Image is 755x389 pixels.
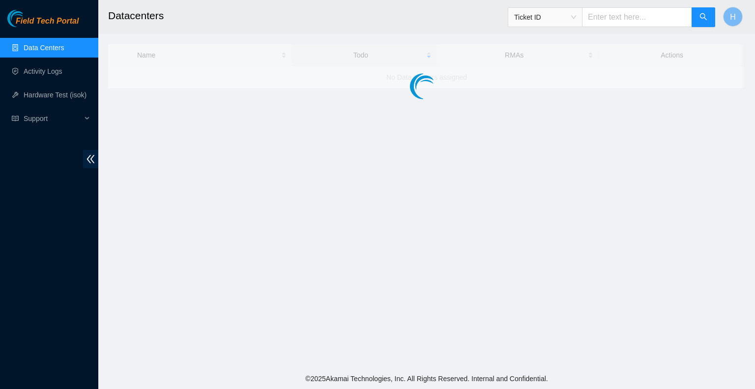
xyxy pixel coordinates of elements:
[582,7,692,27] input: Enter text here...
[730,11,736,23] span: H
[24,91,87,99] a: Hardware Test (isok)
[514,10,576,25] span: Ticket ID
[24,67,62,75] a: Activity Logs
[24,109,82,128] span: Support
[699,13,707,22] span: search
[692,7,715,27] button: search
[98,368,755,389] footer: © 2025 Akamai Technologies, Inc. All Rights Reserved. Internal and Confidential.
[16,17,79,26] span: Field Tech Portal
[7,18,79,30] a: Akamai TechnologiesField Tech Portal
[12,115,19,122] span: read
[83,150,98,168] span: double-left
[24,44,64,52] a: Data Centers
[723,7,743,27] button: H
[7,10,50,27] img: Akamai Technologies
